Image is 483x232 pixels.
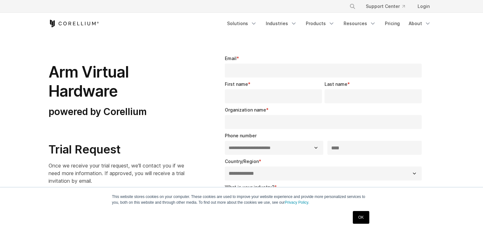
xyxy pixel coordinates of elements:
div: Navigation Menu [342,1,435,12]
a: Corellium Home [49,20,99,27]
a: Resources [340,18,380,29]
a: Solutions [223,18,261,29]
a: Support Center [361,1,410,12]
a: Pricing [381,18,404,29]
div: Navigation Menu [223,18,435,29]
span: Phone number [225,133,257,138]
span: What is your industry? [225,184,274,190]
span: Once we receive your trial request, we'll contact you if we need more information. If approved, y... [49,162,184,184]
h1: Arm Virtual Hardware [49,63,187,101]
a: About [405,18,435,29]
span: Email [225,56,237,61]
span: Country/Region [225,159,259,164]
button: Search [347,1,358,12]
a: Login [413,1,435,12]
p: This website stores cookies on your computer. These cookies are used to improve your website expe... [112,194,371,205]
h3: powered by Corellium [49,106,187,118]
a: OK [353,211,369,224]
span: First name [225,81,248,87]
a: Privacy Policy. [285,200,309,205]
span: Organization name [225,107,266,113]
a: Industries [262,18,301,29]
span: Last name [325,81,347,87]
h2: Trial Request [49,142,187,157]
a: Products [302,18,339,29]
